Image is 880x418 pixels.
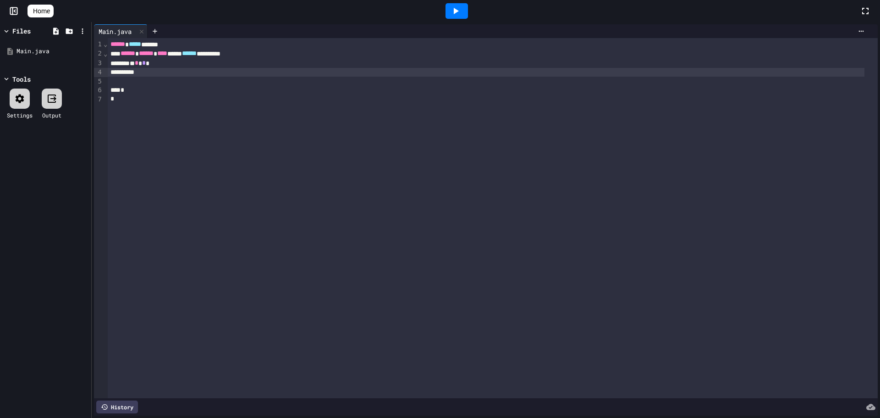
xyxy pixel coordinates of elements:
[12,26,31,36] div: Files
[94,40,103,49] div: 1
[33,6,50,16] span: Home
[96,401,138,413] div: History
[103,40,108,48] span: Fold line
[7,111,33,119] div: Settings
[27,5,54,17] a: Home
[94,86,103,95] div: 6
[103,50,108,57] span: Fold line
[94,49,103,58] div: 2
[16,47,88,56] div: Main.java
[94,68,103,77] div: 4
[94,27,136,36] div: Main.java
[42,111,61,119] div: Output
[94,77,103,86] div: 5
[12,74,31,84] div: Tools
[94,95,103,104] div: 7
[94,24,148,38] div: Main.java
[94,59,103,68] div: 3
